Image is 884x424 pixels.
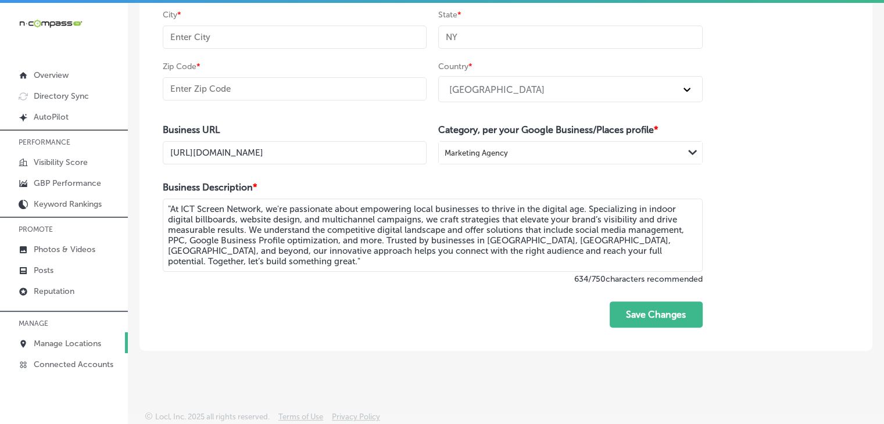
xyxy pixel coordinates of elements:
div: Keywords by Traffic [128,69,196,76]
div: [GEOGRAPHIC_DATA] [449,84,545,95]
p: Reputation [34,286,74,296]
img: website_grey.svg [19,30,28,39]
p: Posts [34,265,53,275]
textarea: "At ICT Screen Network, we're passionate about empowering local businesses to thrive in the digit... [163,199,703,272]
label: 634 / 750 characters recommended [163,274,703,284]
img: 660ab0bf-5cc7-4cb8-ba1c-48b5ae0f18e60NCTV_CLogo_TV_Black_-500x88.png [19,18,83,29]
p: Directory Sync [34,91,89,101]
img: tab_keywords_by_traffic_grey.svg [116,67,125,77]
img: logo_orange.svg [19,19,28,28]
p: Overview [34,70,69,80]
label: City [163,10,181,20]
button: Save Changes [610,301,703,328]
input: Enter City [163,26,427,49]
img: tab_domain_overview_orange.svg [31,67,41,77]
label: Country [438,62,473,71]
input: Enter Zip Code [163,77,427,100]
p: Connected Accounts [34,360,113,369]
div: Domain: [DOMAIN_NAME] [30,30,128,39]
p: AutoPilot [34,112,69,122]
input: NY [438,26,702,49]
p: Photos & Videos [34,245,95,254]
p: Visibility Score [34,157,88,167]
p: Keyword Rankings [34,199,102,209]
label: State [438,10,461,20]
input: Enter Business URL [163,141,427,164]
p: Locl, Inc. 2025 all rights reserved. [155,412,270,421]
p: Manage Locations [34,339,101,348]
h4: Business Description [163,182,703,193]
div: v 4.0.25 [33,19,57,28]
div: Domain Overview [44,69,104,76]
p: GBP Performance [34,178,101,188]
div: Marketing Agency [445,149,508,157]
h4: Business URL [163,124,427,135]
label: Zip Code [163,62,201,71]
h4: Category, per your Google Business/Places profile [438,124,702,135]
